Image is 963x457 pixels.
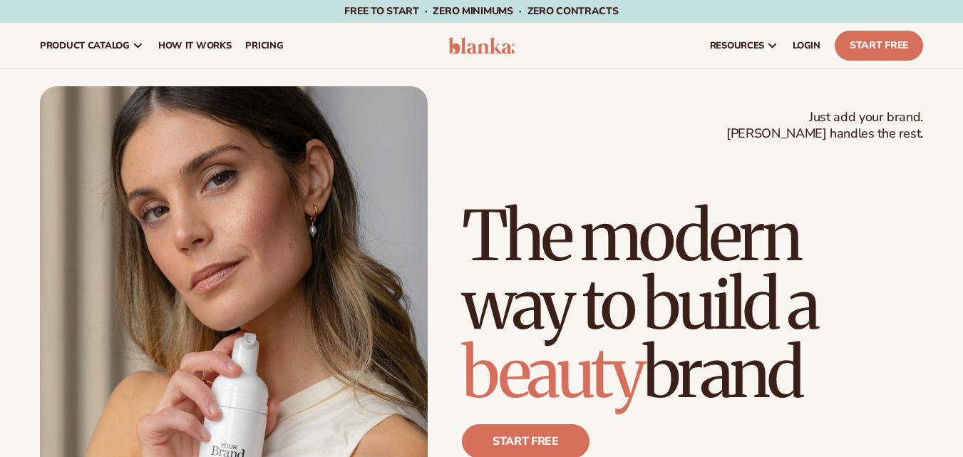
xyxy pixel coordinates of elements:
[462,202,923,407] h1: The modern way to build a brand
[786,23,828,68] a: LOGIN
[33,23,151,68] a: product catalog
[793,40,820,51] span: LOGIN
[726,109,923,143] span: Just add your brand. [PERSON_NAME] handles the rest.
[238,23,290,68] a: pricing
[448,37,515,54] img: logo
[703,23,786,68] a: resources
[151,23,239,68] a: How It Works
[462,330,643,416] span: beauty
[158,40,232,51] span: How It Works
[40,40,130,51] span: product catalog
[245,40,283,51] span: pricing
[835,31,923,61] a: Start Free
[710,40,764,51] span: resources
[344,4,618,18] span: Free to start · ZERO minimums · ZERO contracts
